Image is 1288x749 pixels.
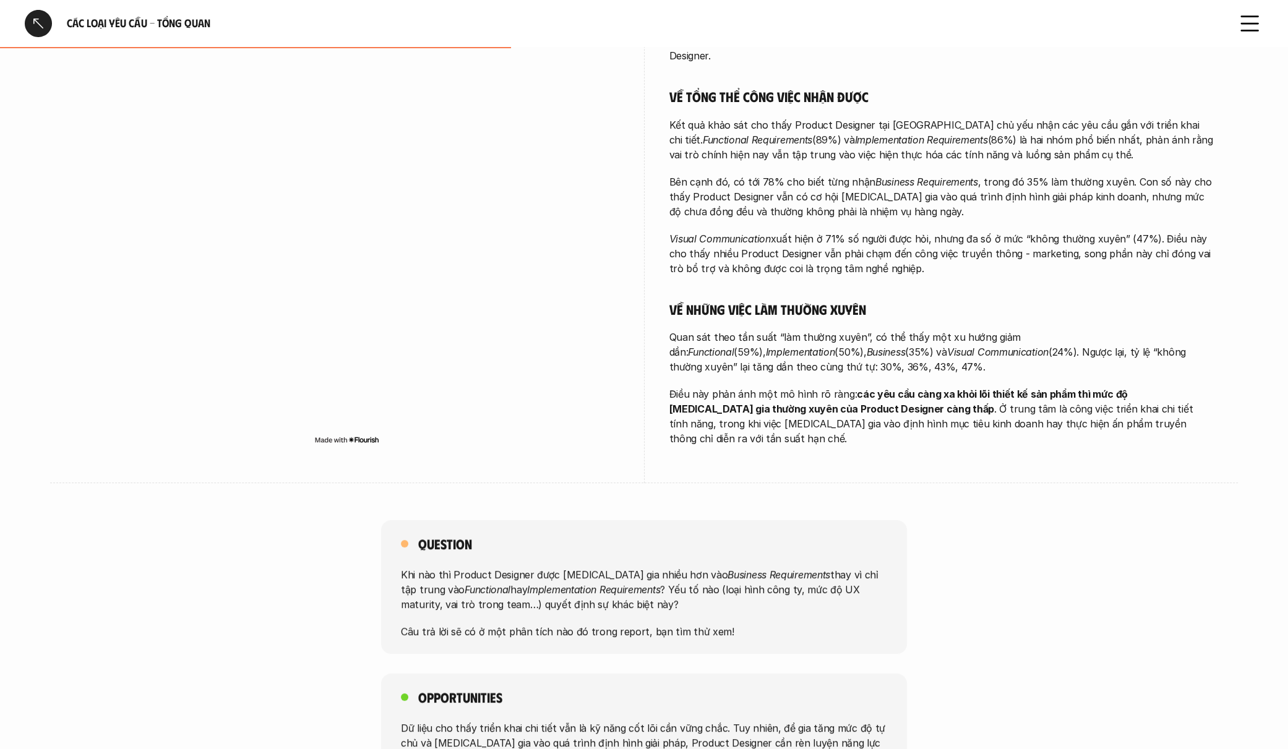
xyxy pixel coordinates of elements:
[728,568,830,581] em: Business Requirements
[669,33,1214,63] p: Ngoài ra, là thiết kế truyền thông thường được coi “không phải là công việc chính” của Product De...
[669,231,1214,276] p: xuất hiện ở 71% số người được hỏi, nhưng đa số ở mức “không thường xuyên” (47%). Điều này cho thấ...
[465,583,510,596] em: Functional
[669,174,1214,219] p: Bên cạnh đó, có tới 78% cho biết từng nhận , trong đó 35% làm thường xuyên. Con số này cho thấy P...
[75,61,619,432] iframe: Interactive or visual content
[875,176,978,188] em: Business Requirements
[855,134,988,146] em: Implementation Requirements
[669,233,771,245] em: Visual Communication
[67,16,1221,30] h6: Các loại yêu cầu - Tổng quan
[418,688,502,706] h5: Opportunities
[766,346,835,358] em: Implementation
[669,330,1214,374] p: Quan sát theo tần suất “làm thường xuyên”, có thể thấy một xu hướng giảm dần: (59%), (50%), (35%)...
[669,388,1130,415] strong: các yêu cầu càng xa khỏi lõi thiết kế sản phẩm thì mức độ [MEDICAL_DATA] gia thường xuyên của Pro...
[669,88,1214,105] h5: Về tổng thể công việc nhận được
[418,535,472,552] h5: Question
[947,346,1049,358] em: Visual Communication
[703,134,812,146] em: Functional Requirements
[401,624,887,639] p: Câu trả lời sẽ có ở một phân tích nào đó trong report, bạn tìm thử xem!
[669,301,1214,318] h5: Về những việc làm thường xuyên
[688,346,734,358] em: Functional
[669,118,1214,162] p: Kết quả khảo sát cho thấy Product Designer tại [GEOGRAPHIC_DATA] chủ yếu nhận các yêu cầu gắn với...
[401,567,887,612] p: Khi nào thì Product Designer được [MEDICAL_DATA] gia nhiều hơn vào thay vì chỉ tập trung vào hay ...
[867,346,906,358] em: Business
[314,434,379,444] img: Made with Flourish
[527,583,660,596] em: Implementation Requirements
[669,387,1214,446] p: Điều này phản ánh một mô hình rõ ràng: . Ở trung tâm là công việc triển khai chi tiết tính năng, ...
